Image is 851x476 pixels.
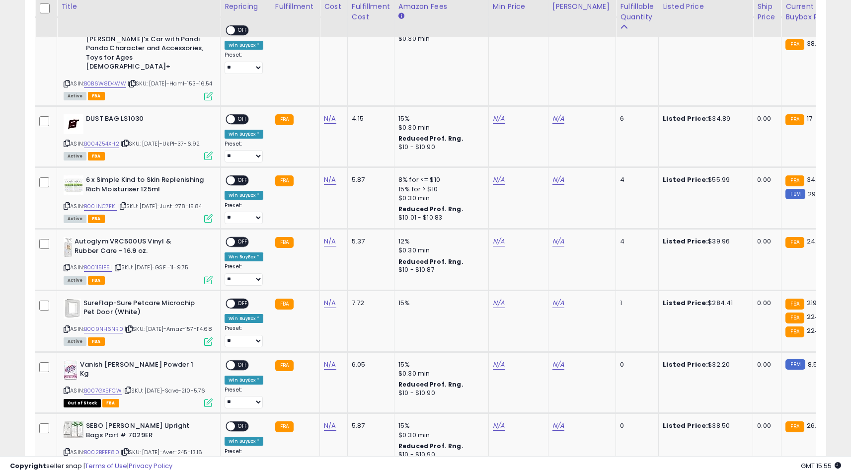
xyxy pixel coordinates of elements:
[398,360,481,369] div: 15%
[552,1,612,12] div: [PERSON_NAME]
[235,422,251,431] span: OFF
[620,360,651,369] div: 0
[64,399,101,407] span: All listings that are currently out of stock and unavailable for purchase on Amazon
[275,421,294,432] small: FBA
[352,237,387,246] div: 5.37
[64,421,213,468] div: ASIN:
[663,1,749,12] div: Listed Price
[88,152,105,160] span: FBA
[398,389,481,397] div: $10 - $10.90
[324,360,336,370] a: N/A
[64,92,86,100] span: All listings currently available for purchase on Amazon
[102,399,119,407] span: FBA
[398,431,481,440] div: $0.30 min
[757,114,774,123] div: 0.00
[118,202,202,210] span: | SKU: [DATE]-Just-278-15.84
[86,421,207,442] b: SEBO [PERSON_NAME] Upright Bags Part # 7029ER
[225,141,263,163] div: Preset:
[88,337,105,346] span: FBA
[235,115,251,123] span: OFF
[398,143,481,152] div: $10 - $10.90
[64,237,213,283] div: ASIN:
[64,299,81,318] img: 31g3Fi+EWiL._SL40_.jpg
[398,442,464,450] b: Reduced Prof. Rng.
[398,1,484,12] div: Amazon Fees
[64,175,213,222] div: ASIN:
[324,298,336,308] a: N/A
[324,237,336,246] a: N/A
[785,359,805,370] small: FBM
[275,175,294,186] small: FBA
[84,387,122,395] a: B007GX5FCW
[398,380,464,389] b: Reduced Prof. Rng.
[493,114,505,124] a: N/A
[552,237,564,246] a: N/A
[113,263,188,271] span: | SKU: [DATE]-GSF -11-9.75
[807,298,827,308] span: 219.99
[10,462,172,471] div: seller snap | |
[663,421,708,430] b: Listed Price:
[807,114,812,123] span: 17
[225,387,263,409] div: Preset:
[86,114,207,126] b: DUST BAG LS1030
[398,12,404,21] small: Amazon Fees.
[324,1,343,12] div: Cost
[64,360,213,406] div: ASIN:
[398,134,464,143] b: Reduced Prof. Rng.
[123,387,206,395] span: | SKU: [DATE]-Save-210-5.76
[352,299,387,308] div: 7.72
[552,360,564,370] a: N/A
[493,421,505,431] a: N/A
[663,421,745,430] div: $38.50
[663,299,745,308] div: $284.41
[785,326,804,337] small: FBA
[64,25,213,99] div: ASIN:
[663,114,708,123] b: Listed Price:
[785,175,804,186] small: FBA
[808,360,817,369] span: 8.5
[64,299,213,345] div: ASIN:
[785,1,837,22] div: Current Buybox Price
[398,257,464,266] b: Reduced Prof. Rng.
[324,114,336,124] a: N/A
[785,237,804,248] small: FBA
[663,175,745,184] div: $55.99
[61,1,216,12] div: Title
[235,361,251,369] span: OFF
[225,437,263,446] div: Win BuyBox *
[785,299,804,310] small: FBA
[398,246,481,255] div: $0.30 min
[128,79,213,87] span: | SKU: [DATE]-Haml-153-16.54
[620,237,651,246] div: 4
[398,421,481,430] div: 15%
[352,1,390,22] div: Fulfillment Cost
[493,298,505,308] a: N/A
[84,140,119,148] a: B004Z54XH2
[398,237,481,246] div: 12%
[807,421,825,430] span: 26.85
[757,360,774,369] div: 0.00
[757,175,774,184] div: 0.00
[83,299,204,319] b: SureFlap-Sure Petcare Microchip Pet Door (White)
[620,299,651,308] div: 1
[88,276,105,285] span: FBA
[663,298,708,308] b: Listed Price:
[493,1,544,12] div: Min Price
[64,114,213,159] div: ASIN:
[493,360,505,370] a: N/A
[807,326,829,335] span: 224.97
[398,299,481,308] div: 15%
[398,369,481,378] div: $0.30 min
[352,114,387,123] div: 4.15
[352,175,387,184] div: 5.87
[85,461,127,471] a: Terms of Use
[807,39,823,48] span: 38.15
[663,114,745,123] div: $34.89
[129,461,172,471] a: Privacy Policy
[807,312,829,321] span: 224.89
[88,92,105,100] span: FBA
[352,360,387,369] div: 6.05
[352,421,387,430] div: 5.87
[275,237,294,248] small: FBA
[398,34,481,43] div: $0.30 min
